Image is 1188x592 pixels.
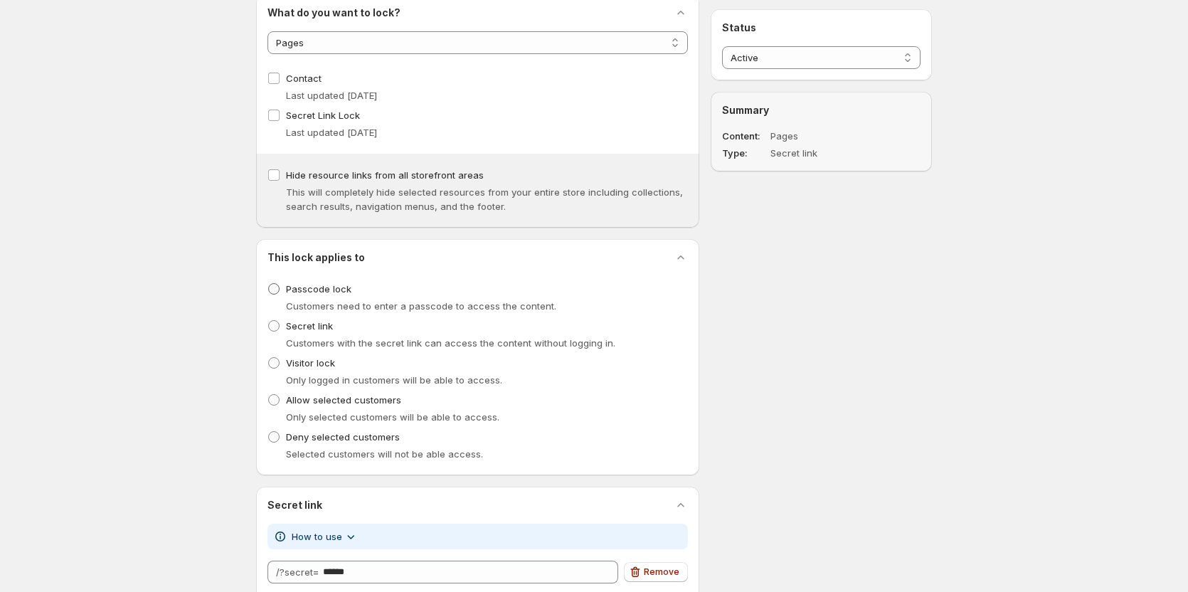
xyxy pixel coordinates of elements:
h2: Summary [722,103,921,117]
h2: What do you want to lock? [267,6,401,20]
dt: Type : [722,146,768,160]
h2: Status [722,21,921,35]
span: Customers with the secret link can access the content without logging in. [286,337,615,349]
dd: Pages [770,129,880,143]
dd: Secret link [770,146,880,160]
span: Selected customers will not be able access. [286,448,483,460]
span: Only selected customers will be able to access. [286,411,499,423]
span: Passcode lock [286,283,351,295]
span: Allow selected customers [286,394,401,406]
span: Customers need to enter a passcode to access the content. [286,300,556,312]
h2: Secret link [267,498,322,512]
dt: Content : [722,129,768,143]
button: Remove secret [624,562,688,582]
span: Only logged in customers will be able to access. [286,374,502,386]
span: Secret link [286,320,333,332]
span: Contact [286,73,322,84]
span: Last updated [DATE] [286,90,377,101]
span: Hide resource links from all storefront areas [286,169,484,181]
span: Visitor lock [286,357,335,369]
span: Remove [644,566,679,578]
span: Last updated [DATE] [286,127,377,138]
span: /?secret= [276,566,319,578]
button: How to use [283,525,366,548]
span: Deny selected customers [286,431,400,443]
h2: This lock applies to [267,250,365,265]
span: This will completely hide selected resources from your entire store including collections, search... [286,186,683,212]
span: Secret Link Lock [286,110,360,121]
span: How to use [292,529,342,544]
